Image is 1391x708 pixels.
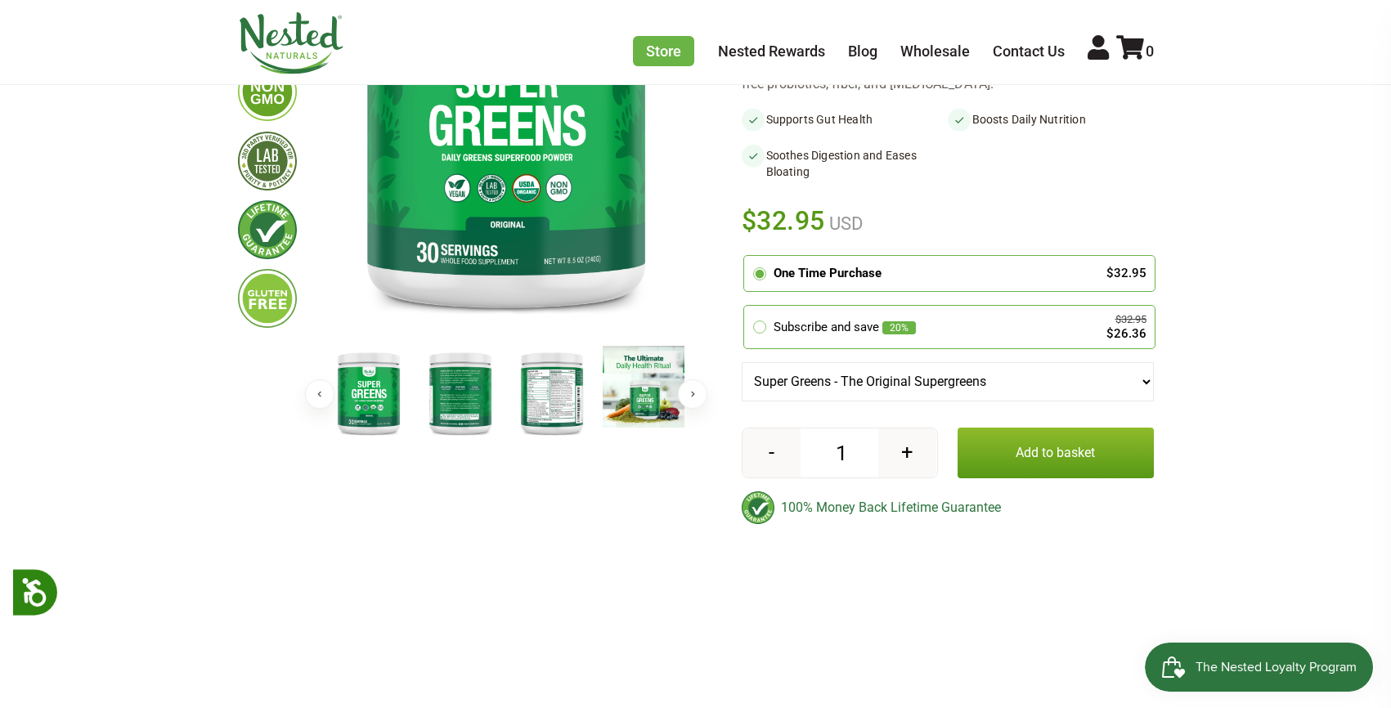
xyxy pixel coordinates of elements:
[742,144,948,183] li: Soothes Digestion and Eases Bloating
[878,428,936,477] button: +
[678,379,707,409] button: Next
[900,43,970,60] a: Wholesale
[1146,43,1154,60] span: 0
[603,346,684,428] img: Super Greens - The Original Supergreens
[718,43,825,60] a: Nested Rewards
[1145,643,1375,692] iframe: Button to open loyalty program pop-up
[742,203,826,239] span: $32.95
[948,108,1154,131] li: Boosts Daily Nutrition
[328,346,410,440] img: Super Greens - The Original Supergreens
[511,346,593,440] img: Super Greens - The Original Supergreens
[993,43,1065,60] a: Contact Us
[633,36,694,66] a: Store
[238,200,297,259] img: lifetimeguarantee
[742,491,774,524] img: badge-lifetimeguarantee-color.svg
[825,213,863,234] span: USD
[238,269,297,328] img: glutenfree
[742,491,1154,524] div: 100% Money Back Lifetime Guarantee
[1116,43,1154,60] a: 0
[742,108,948,131] li: Supports Gut Health
[958,428,1154,478] button: Add to basket
[305,379,334,409] button: Previous
[420,346,501,440] img: Super Greens - The Original Supergreens
[238,132,297,190] img: thirdpartytested
[848,43,877,60] a: Blog
[238,62,297,121] img: gmofree
[743,428,801,477] button: -
[238,12,344,74] img: Nested Naturals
